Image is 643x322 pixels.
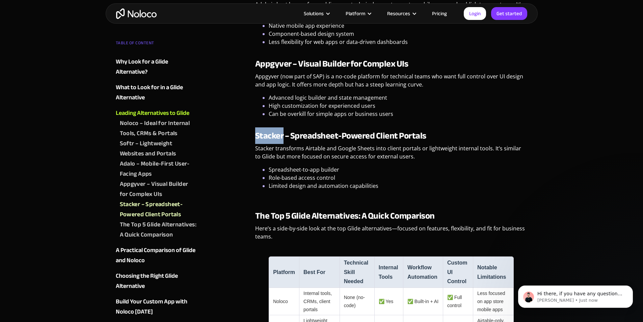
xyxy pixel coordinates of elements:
p: Stacker transforms Airtable and Google Sheets into client portals or lightweight internal tools. ... [255,144,528,166]
td: None (no-code) [340,288,374,315]
div: Resources [387,9,410,18]
div: Platform [337,9,379,18]
a: Build Your Custom App with Noloco [DATE] [116,297,197,317]
a: Why Look for a Glide Alternative? [116,57,197,77]
iframe: Intercom notifications message [508,271,643,319]
a: What to Look for in a Glide Alternative [116,82,197,103]
li: Advanced logic builder and state management [269,94,528,102]
div: Solutions [295,9,337,18]
a: Get started [491,7,527,20]
li: Component-based design system [269,30,528,38]
a: Appgyver – Visual Builder for Complex UIs [120,179,197,199]
strong: Appgyver – Visual Builder for Complex UIs [255,55,408,72]
th: Technical Skill Needed [340,256,374,288]
td: Noloco [269,288,299,315]
td: ✅ Yes [374,288,403,315]
a: Choosing the Right Glide Alternative [116,271,197,291]
td: ✅ Built-in + AI [403,288,443,315]
th: Workflow Automation [403,256,443,288]
td: Internal tools, CRMs, client portals [299,288,340,315]
a: Adalo – Mobile-First User-Facing Apps [120,159,197,179]
th: Custom UI Control [443,256,473,288]
strong: The Top 5 Glide Alternatives: A Quick Comparison [255,207,435,224]
li: Role-based access control [269,174,528,182]
li: Less flexibility for web apps or data-driven dashboards [269,38,528,46]
a: Pricing [424,9,455,18]
div: TABLE OF CONTENT [116,38,197,51]
div: Resources [379,9,424,18]
a: Login [464,7,486,20]
a: A Practical Comparison of Glide and Noloco [116,245,197,266]
th: Notable Limitations [473,256,514,288]
a: The Top 5 Glide Alternatives: A Quick Comparison [120,220,197,240]
th: Platform [269,256,299,288]
th: Internal Tools [374,256,403,288]
a: Stacker – Spreadsheet-Powered Client Portals [120,199,197,220]
a: Leading Alternatives to Glide [116,108,197,118]
li: Limited design and automation capabilities [269,182,528,198]
strong: Stacker – Spreadsheet-Powered Client Portals [255,127,426,144]
p: Here’s a side-by-side look at the top Glide alternatives—focused on features, flexibility, and fi... [255,224,528,246]
div: Solutions [304,9,324,18]
td: Less focused on app store mobile apps [473,288,514,315]
div: Leading Alternatives to Glide [116,108,189,118]
p: Appgyver (now part of SAP) is a no-code platform for technical teams who want full control over U... [255,72,528,94]
th: Best For [299,256,340,288]
a: Softr – Lightweight Websites and Portals [120,139,197,159]
a: home [116,8,157,19]
li: Can be overkill for simple apps or business users [269,110,528,118]
div: Platform [346,9,365,18]
td: ✅ Full control [443,288,473,315]
a: Noloco – Ideal for Internal Tools, CRMs & Portals [120,118,197,139]
li: Spreadsheet-to-app builder [269,166,528,174]
li: High customization for experienced users [269,102,528,110]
